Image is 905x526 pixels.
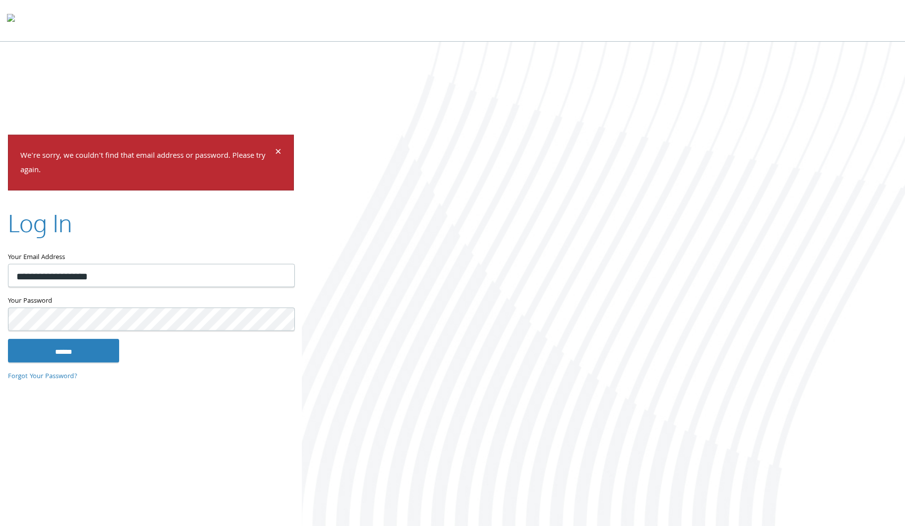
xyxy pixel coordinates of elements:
[275,147,281,159] button: Dismiss alert
[20,149,274,178] p: We're sorry, we couldn't find that email address or password. Please try again.
[275,143,281,163] span: ×
[8,371,77,382] a: Forgot Your Password?
[7,10,15,30] img: todyl-logo-dark.svg
[8,295,294,307] label: Your Password
[8,206,72,239] h2: Log In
